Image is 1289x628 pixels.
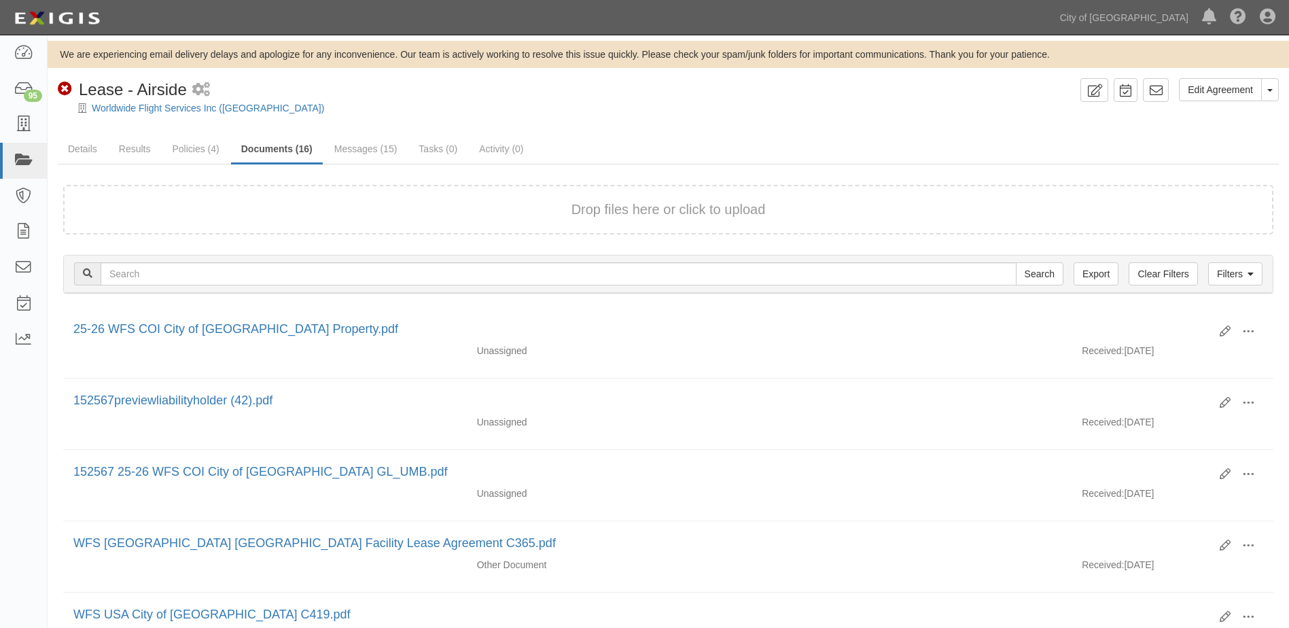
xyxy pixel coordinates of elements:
a: Export [1074,262,1118,285]
button: Drop files here or click to upload [571,200,766,220]
i: Help Center - Complianz [1230,10,1246,26]
div: WFS USA Phoenix-Mesa Gateway Airport Facility Lease Agreement C365.pdf [73,535,1209,553]
a: 25-26 WFS COI City of [GEOGRAPHIC_DATA] Property.pdf [73,322,398,336]
div: Other Document [467,558,769,572]
input: Search [101,262,1017,285]
p: Received: [1082,415,1124,429]
div: 95 [24,90,42,102]
div: Effective - Expiration [769,415,1072,416]
div: Unassigned [467,415,769,429]
a: Documents (16) [231,135,323,164]
a: Tasks (0) [408,135,467,162]
div: Effective - Expiration [769,487,1072,487]
i: 1 scheduled workflow [192,83,210,97]
a: 152567previewliabilityholder (42).pdf [73,394,272,407]
a: Activity (0) [469,135,533,162]
span: Lease - Airside [79,80,187,99]
img: logo-5460c22ac91f19d4615b14bd174203de0afe785f0fc80cf4dbbc73dc1793850b.png [10,6,104,31]
div: Unassigned [467,344,769,357]
a: 152567 25-26 WFS COI City of [GEOGRAPHIC_DATA] GL_UMB.pdf [73,465,448,478]
a: Results [109,135,161,162]
p: Received: [1082,558,1124,572]
input: Search [1016,262,1063,285]
div: 152567 25-26 WFS COI City of Phoenix GL_UMB.pdf [73,464,1209,481]
a: Edit Agreement [1179,78,1262,101]
a: Worldwide Flight Services Inc ([GEOGRAPHIC_DATA]) [92,103,324,114]
div: We are experiencing email delivery delays and apologize for any inconvenience. Our team is active... [48,48,1289,61]
a: Details [58,135,107,162]
div: [DATE] [1072,558,1273,578]
a: Clear Filters [1129,262,1197,285]
a: WFS USA City of [GEOGRAPHIC_DATA] C419.pdf [73,608,350,621]
div: Unassigned [467,487,769,500]
a: Messages (15) [324,135,408,162]
p: Received: [1082,344,1124,357]
div: [DATE] [1072,415,1273,436]
div: [DATE] [1072,344,1273,364]
div: 25-26 WFS COI City of Phoenix Property.pdf [73,321,1209,338]
i: Non-Compliant [58,82,72,97]
a: Policies (4) [162,135,229,162]
div: 152567previewliabilityholder (42).pdf [73,392,1209,410]
a: WFS [GEOGRAPHIC_DATA] [GEOGRAPHIC_DATA] Facility Lease Agreement C365.pdf [73,536,556,550]
p: Received: [1082,487,1124,500]
div: WFS USA City of Phoenix C419.pdf [73,606,1209,624]
a: City of [GEOGRAPHIC_DATA] [1053,4,1195,31]
a: Filters [1208,262,1262,285]
div: Lease - Airside [58,78,187,101]
div: [DATE] [1072,487,1273,507]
